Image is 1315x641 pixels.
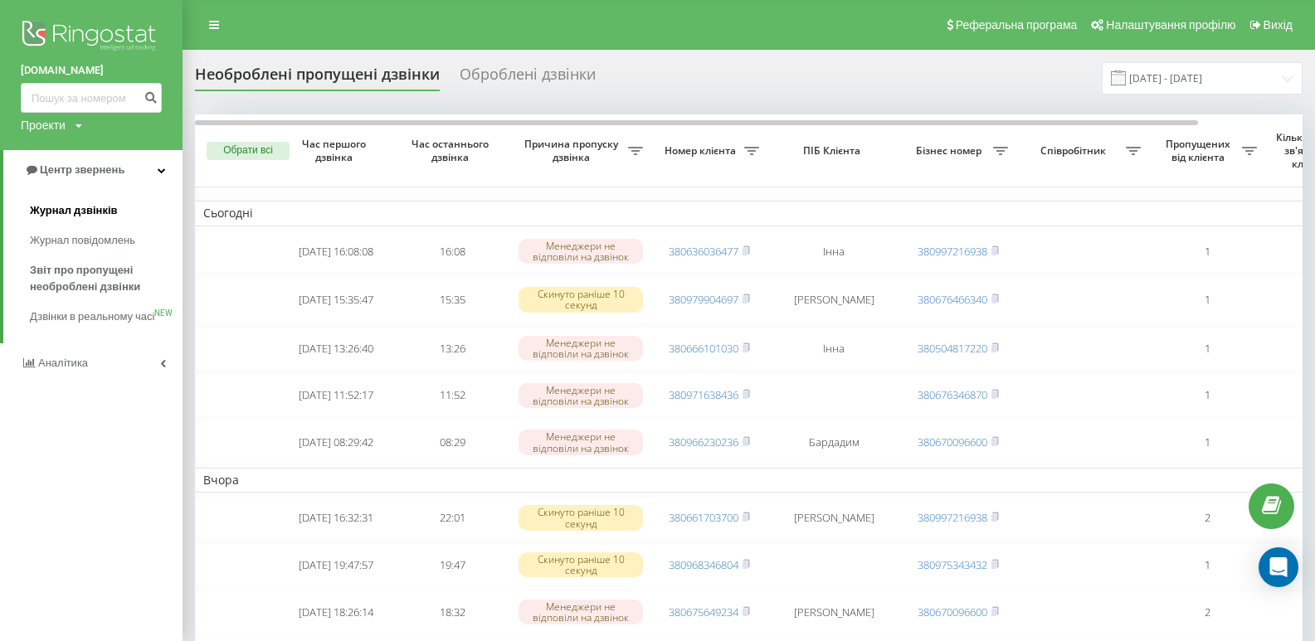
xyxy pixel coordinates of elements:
[669,244,738,259] a: 380636036477
[1149,496,1265,540] td: 2
[30,302,183,332] a: Дзвінки в реальному часіNEW
[30,262,174,295] span: Звіт про пропущені необроблені дзвінки
[21,83,162,113] input: Пошук за номером
[918,435,987,449] a: 380670096600
[1264,18,1293,32] span: Вихід
[918,244,987,259] a: 380997216938
[3,150,183,190] a: Центр звернень
[519,239,643,264] div: Менеджери не відповіли на дзвінок
[394,420,510,464] td: 08:29
[21,17,162,58] img: Ringostat logo
[1259,547,1298,587] div: Open Intercom Messenger
[669,605,738,619] a: 380675649234
[767,276,900,323] td: [PERSON_NAME]
[918,605,987,619] a: 380670096600
[519,430,643,454] div: Менеджери не відповіли на дзвінок
[394,590,510,634] td: 18:32
[30,196,183,226] a: Журнал дзвінків
[519,138,628,163] span: Причина пропуску дзвінка
[767,327,900,371] td: Інна
[669,292,738,307] a: 380979904697
[918,557,987,572] a: 380975343432
[21,62,162,79] a: [DOMAIN_NAME]
[291,138,381,163] span: Час першого дзвінка
[40,163,124,176] span: Центр звернень
[21,117,66,134] div: Проекти
[767,496,900,540] td: [PERSON_NAME]
[908,144,993,158] span: Бізнес номер
[519,383,643,408] div: Менеджери не відповіли на дзвінок
[519,600,643,624] div: Менеджери не відповіли на дзвінок
[669,435,738,449] a: 380966230236
[278,327,394,371] td: [DATE] 13:26:40
[767,230,900,274] td: Інна
[30,232,135,249] span: Журнал повідомлень
[1157,138,1242,163] span: Пропущених від клієнта
[394,543,510,587] td: 19:47
[660,144,744,158] span: Номер клієнта
[767,590,900,634] td: [PERSON_NAME]
[207,142,290,160] button: Обрати всі
[918,510,987,525] a: 380997216938
[30,202,118,219] span: Журнал дзвінків
[519,505,643,530] div: Скинуто раніше 10 секунд
[278,373,394,417] td: [DATE] 11:52:17
[918,292,987,307] a: 380676466340
[460,66,596,91] div: Оброблені дзвінки
[1025,144,1126,158] span: Співробітник
[278,543,394,587] td: [DATE] 19:47:57
[407,138,497,163] span: Час останнього дзвінка
[956,18,1078,32] span: Реферальна програма
[30,308,154,325] span: Дзвінки в реальному часі
[918,341,987,356] a: 380504817220
[1149,276,1265,323] td: 1
[669,341,738,356] a: 380666101030
[195,66,440,91] div: Необроблені пропущені дзвінки
[278,276,394,323] td: [DATE] 15:35:47
[519,287,643,312] div: Скинуто раніше 10 секунд
[1149,420,1265,464] td: 1
[1149,543,1265,587] td: 1
[278,230,394,274] td: [DATE] 16:08:08
[519,336,643,361] div: Менеджери не відповіли на дзвінок
[519,552,643,577] div: Скинуто раніше 10 секунд
[394,373,510,417] td: 11:52
[278,496,394,540] td: [DATE] 16:32:31
[394,327,510,371] td: 13:26
[1149,590,1265,634] td: 2
[669,557,738,572] a: 380968346804
[918,387,987,402] a: 380676346870
[1149,373,1265,417] td: 1
[394,230,510,274] td: 16:08
[1106,18,1235,32] span: Налаштування профілю
[782,144,886,158] span: ПІБ Клієнта
[278,420,394,464] td: [DATE] 08:29:42
[669,510,738,525] a: 380661703700
[669,387,738,402] a: 380971638436
[1149,230,1265,274] td: 1
[38,357,88,369] span: Аналiтика
[767,420,900,464] td: Бардадим
[278,590,394,634] td: [DATE] 18:26:14
[394,496,510,540] td: 22:01
[1149,327,1265,371] td: 1
[30,226,183,255] a: Журнал повідомлень
[394,276,510,323] td: 15:35
[30,255,183,302] a: Звіт про пропущені необроблені дзвінки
